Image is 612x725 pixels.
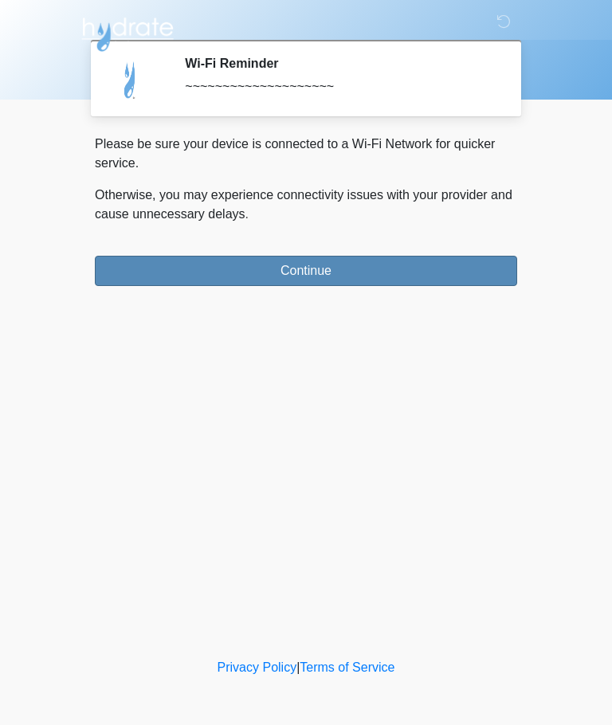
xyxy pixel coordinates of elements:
div: ~~~~~~~~~~~~~~~~~~~~ [185,77,493,96]
img: Hydrate IV Bar - Arcadia Logo [79,12,176,53]
img: Agent Avatar [107,56,155,104]
button: Continue [95,256,517,286]
a: Privacy Policy [218,660,297,674]
p: Please be sure your device is connected to a Wi-Fi Network for quicker service. [95,135,517,173]
a: | [296,660,300,674]
a: Terms of Service [300,660,394,674]
p: Otherwise, you may experience connectivity issues with your provider and cause unnecessary delays [95,186,517,224]
span: . [245,207,249,221]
